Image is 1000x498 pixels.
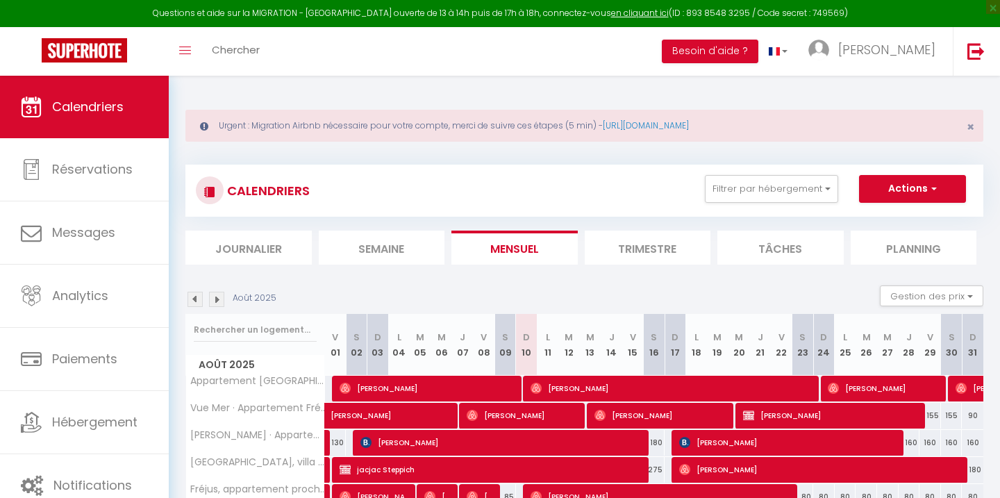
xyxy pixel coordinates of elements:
th: 14 [601,314,622,376]
iframe: LiveChat chat widget [942,440,1000,498]
li: Tâches [717,231,844,265]
div: 275 [643,457,665,483]
abbr: D [672,331,678,344]
span: Analytics [52,287,108,304]
th: 30 [941,314,962,376]
div: 160 [962,430,983,456]
span: Calendriers [52,98,124,115]
a: en cliquant ici [611,7,669,19]
abbr: L [397,331,401,344]
span: Réservations [52,160,133,178]
abbr: J [758,331,763,344]
abbr: M [735,331,743,344]
th: 01 [325,314,347,376]
abbr: S [353,331,360,344]
span: Paiements [52,350,117,367]
span: Appartement [GEOGRAPHIC_DATA] [188,376,327,386]
abbr: V [778,331,785,344]
input: Rechercher un logement... [194,317,317,342]
span: [PERSON_NAME] [467,402,581,429]
abbr: V [927,331,933,344]
div: 155 [919,403,941,429]
th: 21 [749,314,771,376]
span: [PERSON_NAME] [679,456,966,483]
th: 26 [856,314,877,376]
p: Août 2025 [233,292,276,305]
span: [PERSON_NAME] [679,429,901,456]
th: 07 [452,314,474,376]
th: 29 [919,314,941,376]
abbr: M [565,331,573,344]
abbr: M [862,331,871,344]
abbr: L [546,331,550,344]
th: 27 [877,314,899,376]
span: [GEOGRAPHIC_DATA], villa proche centre historique [188,457,327,467]
span: Messages [52,224,115,241]
th: 24 [813,314,835,376]
th: 05 [410,314,431,376]
th: 04 [388,314,410,376]
th: 02 [346,314,367,376]
abbr: V [332,331,338,344]
img: Super Booking [42,38,127,63]
span: [PERSON_NAME] [360,429,647,456]
span: [PERSON_NAME] [594,402,731,429]
li: Trimestre [585,231,711,265]
div: 160 [899,430,920,456]
th: 12 [558,314,580,376]
abbr: M [437,331,446,344]
abbr: M [586,331,594,344]
abbr: D [374,331,381,344]
th: 10 [516,314,537,376]
abbr: L [843,331,847,344]
th: 09 [494,314,516,376]
th: 15 [622,314,644,376]
th: 18 [686,314,708,376]
div: 130 [325,430,347,456]
th: 03 [367,314,389,376]
span: [PERSON_NAME] [828,375,942,401]
a: ... [PERSON_NAME] [798,27,953,76]
abbr: D [969,331,976,344]
abbr: D [523,331,530,344]
span: [PERSON_NAME] [331,395,522,422]
span: Hébergement [52,413,137,431]
div: 180 [643,430,665,456]
abbr: V [481,331,487,344]
abbr: J [609,331,615,344]
abbr: S [799,331,806,344]
span: jacjac Steppich [340,456,648,483]
abbr: M [883,331,892,344]
div: 90 [962,403,983,429]
div: 160 [941,430,962,456]
th: 11 [537,314,558,376]
abbr: L [694,331,699,344]
th: 23 [792,314,814,376]
abbr: D [820,331,827,344]
a: [URL][DOMAIN_NAME] [603,119,689,131]
span: [PERSON_NAME] [531,375,817,401]
abbr: J [460,331,465,344]
button: Gestion des prix [880,285,983,306]
abbr: J [906,331,912,344]
span: Août 2025 [186,355,324,375]
div: 160 [919,430,941,456]
span: Vue Mer · Appartement Fréjus Plage,1 Ch [188,403,327,413]
abbr: S [651,331,657,344]
abbr: V [630,331,636,344]
a: [PERSON_NAME] [325,403,347,429]
span: [PERSON_NAME] · Appartement Pinède Azur [188,430,327,440]
abbr: S [949,331,955,344]
th: 20 [728,314,750,376]
div: Urgent : Migration Airbnb nécessaire pour votre compte, merci de suivre ces étapes (5 min) - [185,110,983,142]
button: Close [967,121,974,133]
th: 31 [962,314,983,376]
span: [PERSON_NAME] [743,402,922,429]
li: Planning [851,231,977,265]
th: 06 [431,314,452,376]
li: Journalier [185,231,312,265]
span: × [967,118,974,135]
span: Notifications [53,476,132,494]
span: [PERSON_NAME] [838,41,935,58]
li: Mensuel [451,231,578,265]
